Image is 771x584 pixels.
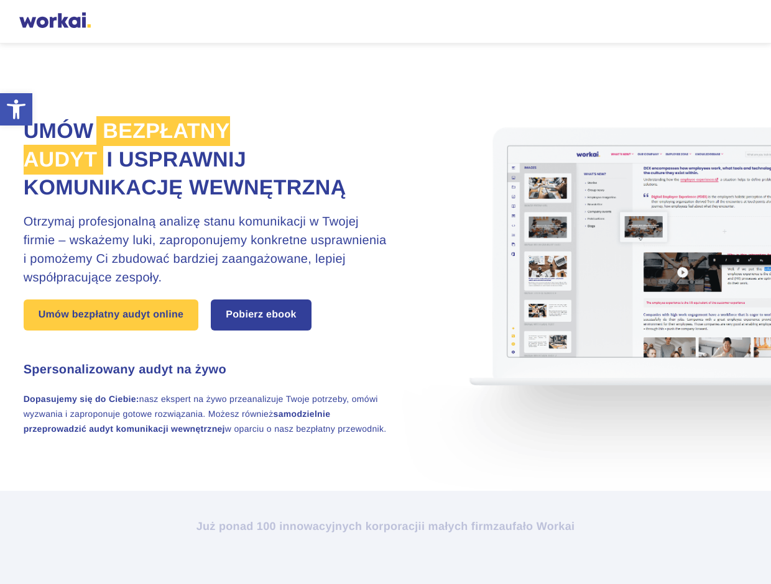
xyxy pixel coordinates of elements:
[24,363,226,376] strong: Spersonalizowany audyt na żywo
[24,391,392,436] p: nasz ekspert na żywo przeanalizuje Twoje potrzeby, omówi wyzwania i zaproponuje gotowe rozwiązani...
[422,520,493,532] i: i małych firm
[24,212,392,287] h3: Otrzymaj profesjonalną analizę stanu komunikacji w Twojej firmie – wskażemy luki, zaproponujemy k...
[40,519,731,534] h2: Już ponad 100 innowacyjnych korporacji zaufało Workai
[24,116,230,175] span: bezpłatny audyt
[24,117,392,203] h1: Umów i usprawnij komunikację wewnętrzną
[24,394,139,404] strong: Dopasujemy się do Ciebie:
[211,299,312,331] a: Pobierz ebook
[24,299,199,331] a: Umów bezpłatny audyt online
